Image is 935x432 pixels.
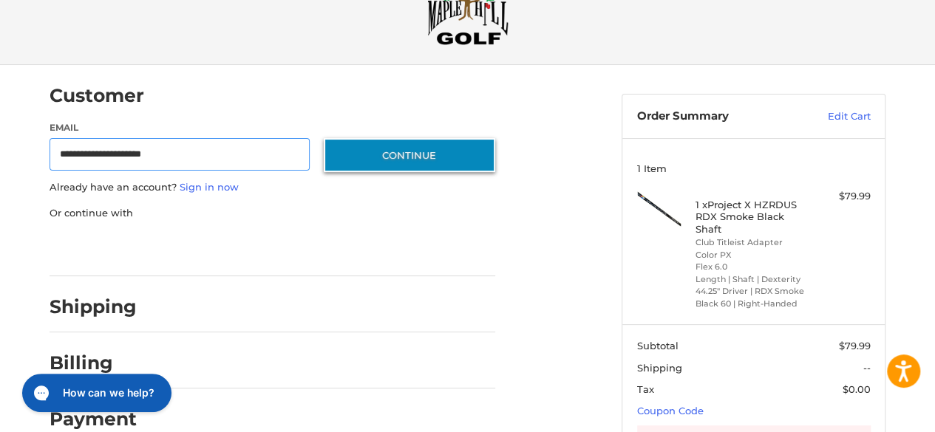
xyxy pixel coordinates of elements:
label: Email [50,121,310,134]
li: Club Titleist Adapter [696,236,809,249]
p: Or continue with [50,206,495,221]
h3: 1 Item [637,162,871,174]
li: Flex 6.0 [696,261,809,273]
span: $79.99 [839,340,871,352]
iframe: PayPal-venmo [296,235,407,261]
a: Edit Cart [796,109,871,124]
iframe: Gorgias live chat messenger [15,368,176,417]
h3: Order Summary [637,109,796,124]
iframe: PayPal-paylater [170,235,281,261]
span: -- [863,362,871,374]
p: Already have an account? [50,180,495,195]
span: Tax [637,383,654,395]
li: Color PX [696,249,809,261]
h2: Customer [50,84,144,107]
span: $0.00 [843,383,871,395]
span: Shipping [637,362,682,374]
h4: 1 x Project X HZRDUS RDX Smoke Black Shaft [696,199,809,235]
iframe: PayPal-paypal [45,235,156,261]
button: Continue [324,138,495,172]
h2: Payment [50,408,137,431]
a: Coupon Code [637,405,704,416]
div: $79.99 [812,189,871,204]
span: Subtotal [637,340,679,352]
h2: Billing [50,352,136,374]
a: Sign in now [180,181,239,193]
h2: Shipping [50,295,137,318]
li: Length | Shaft | Dexterity 44.25" Driver | RDX Smoke Black 60 | Right-Handed [696,273,809,310]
